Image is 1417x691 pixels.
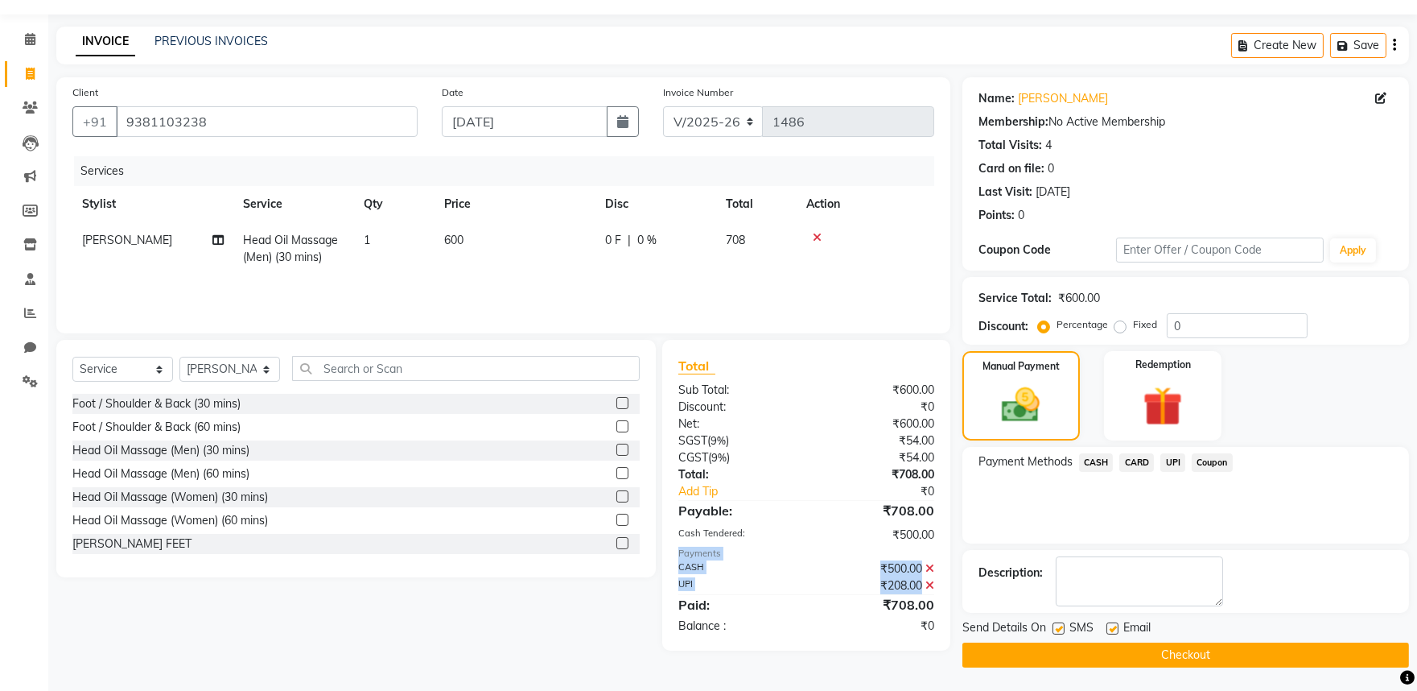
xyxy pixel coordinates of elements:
div: ₹600.00 [806,416,946,432]
div: ₹500.00 [806,561,946,577]
span: SMS [1069,619,1094,639]
div: Services [74,156,946,186]
div: Head Oil Massage (Women) (30 mins) [72,489,268,506]
span: Total [678,358,715,374]
button: +91 [72,106,117,137]
span: Payment Methods [978,453,1073,470]
div: ₹208.00 [806,577,946,594]
img: _gift.svg [1131,382,1195,431]
span: Send Details On [962,619,1046,639]
span: Head Oil Massage (Men) (30 mins) [243,233,338,264]
div: Total Visits: [978,137,1042,154]
div: ₹600.00 [806,382,946,399]
a: INVOICE [76,27,135,56]
th: Stylist [72,186,233,222]
div: Balance : [666,618,806,635]
div: No Active Membership [978,114,1393,130]
th: Disc [595,186,716,222]
div: Cash Tendered: [666,527,806,544]
div: Discount: [978,318,1028,335]
div: UPI [666,577,806,594]
div: [PERSON_NAME] FEET [72,536,192,552]
label: Date [442,85,463,100]
a: PREVIOUS INVOICES [154,34,268,48]
div: Discount: [666,399,806,416]
div: ₹54.00 [806,449,946,466]
span: CASH [1079,453,1114,472]
div: Card on file: [978,160,1044,177]
div: ₹708.00 [806,466,946,483]
th: Price [435,186,595,222]
div: ₹708.00 [806,501,946,520]
div: Description: [978,565,1043,581]
div: Coupon Code [978,242,1117,259]
div: Total: [666,466,806,483]
div: Payments [678,547,933,561]
label: Redemption [1135,358,1191,372]
label: Fixed [1133,317,1157,332]
div: ₹0 [806,618,946,635]
span: SGST [678,433,707,448]
div: 4 [1045,137,1052,154]
div: ₹500.00 [806,527,946,544]
th: Total [716,186,797,222]
input: Search or Scan [292,356,640,381]
div: Net: [666,416,806,432]
span: 0 F [605,232,621,249]
label: Client [72,85,98,100]
div: ₹600.00 [1058,290,1100,307]
button: Save [1330,33,1386,58]
div: CASH [666,561,806,577]
span: | [628,232,631,249]
div: ₹708.00 [806,595,946,614]
span: 9% [711,434,726,447]
button: Apply [1330,238,1376,263]
span: 708 [726,233,745,247]
span: 9% [711,451,727,464]
a: [PERSON_NAME] [1018,90,1108,107]
span: 1 [364,233,370,247]
div: Name: [978,90,1015,107]
button: Create New [1231,33,1324,58]
div: Last Visit: [978,184,1032,201]
div: Payable: [666,501,806,520]
div: Membership: [978,114,1048,130]
img: _cash.svg [990,383,1052,427]
span: UPI [1160,453,1185,472]
span: [PERSON_NAME] [82,233,172,247]
div: Points: [978,207,1015,224]
label: Percentage [1057,317,1108,332]
div: ₹54.00 [806,432,946,449]
div: Head Oil Massage (Women) (60 mins) [72,512,268,529]
th: Service [233,186,354,222]
span: Coupon [1192,453,1233,472]
div: 0 [1018,207,1024,224]
label: Manual Payment [982,359,1060,374]
div: 0 [1048,160,1054,177]
input: Enter Offer / Coupon Code [1116,238,1324,263]
div: [DATE] [1036,184,1070,201]
div: ( ) [666,432,806,449]
span: CARD [1119,453,1154,472]
div: Head Oil Massage (Men) (60 mins) [72,465,249,482]
span: Email [1123,619,1151,639]
button: Checkout [962,643,1409,668]
a: Add Tip [666,483,830,500]
span: CGST [678,450,708,465]
label: Invoice Number [663,85,733,100]
th: Action [797,186,934,222]
input: Search by Name/Mobile/Email/Code [116,106,418,137]
th: Qty [354,186,435,222]
div: ( ) [666,449,806,466]
div: Paid: [666,595,806,614]
div: Foot / Shoulder & Back (30 mins) [72,395,241,412]
div: Service Total: [978,290,1052,307]
div: Sub Total: [666,382,806,399]
div: Head Oil Massage (Men) (30 mins) [72,442,249,459]
div: ₹0 [830,483,946,500]
div: ₹0 [806,399,946,416]
span: 0 % [637,232,657,249]
div: Foot / Shoulder & Back (60 mins) [72,419,241,436]
span: 600 [444,233,463,247]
